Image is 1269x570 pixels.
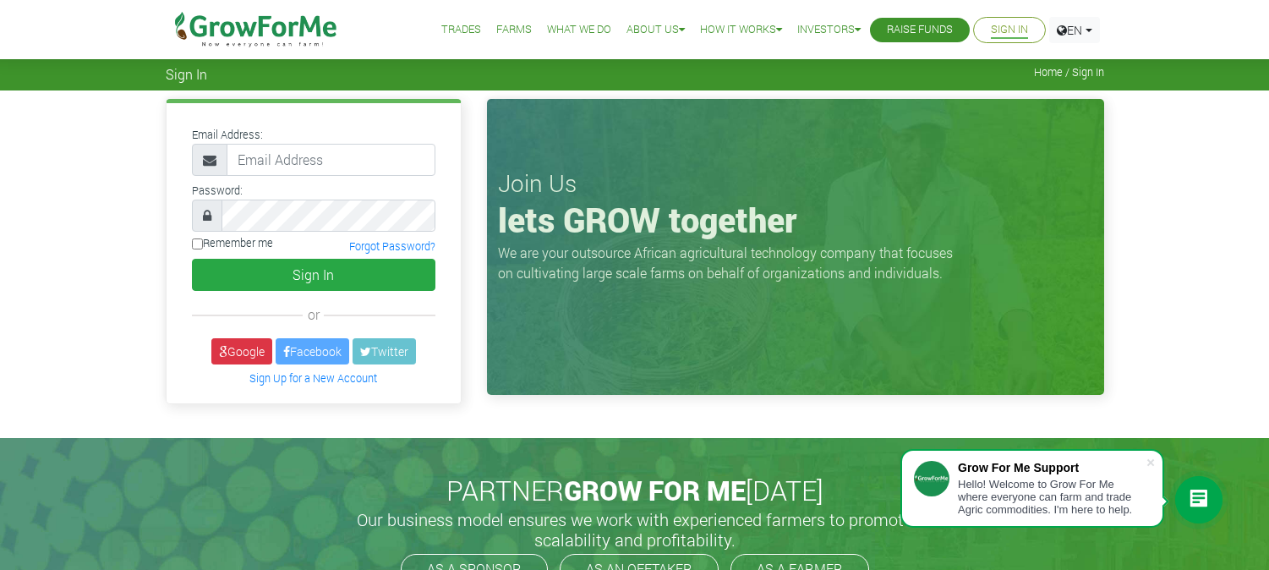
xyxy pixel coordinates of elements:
[211,338,272,364] a: Google
[1049,17,1100,43] a: EN
[1034,66,1104,79] span: Home / Sign In
[166,66,207,82] span: Sign In
[349,239,435,253] a: Forgot Password?
[339,509,931,550] h5: Our business model ensures we work with experienced farmers to promote scalability and profitabil...
[958,478,1146,516] div: Hello! Welcome to Grow For Me where everyone can farm and trade Agric commodities. I'm here to help.
[797,21,861,39] a: Investors
[498,200,1093,240] h1: lets GROW together
[172,474,1097,507] h2: PARTNER [DATE]
[227,144,435,176] input: Email Address
[700,21,782,39] a: How it Works
[441,21,481,39] a: Trades
[192,259,435,291] button: Sign In
[958,461,1146,474] div: Grow For Me Support
[249,371,377,385] a: Sign Up for a New Account
[496,21,532,39] a: Farms
[564,472,746,508] span: GROW FOR ME
[887,21,953,39] a: Raise Funds
[192,304,435,325] div: or
[192,235,273,251] label: Remember me
[192,183,243,199] label: Password:
[192,127,263,143] label: Email Address:
[192,238,203,249] input: Remember me
[991,21,1028,39] a: Sign In
[498,243,963,283] p: We are your outsource African agricultural technology company that focuses on cultivating large s...
[626,21,685,39] a: About Us
[498,169,1093,198] h3: Join Us
[547,21,611,39] a: What We Do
